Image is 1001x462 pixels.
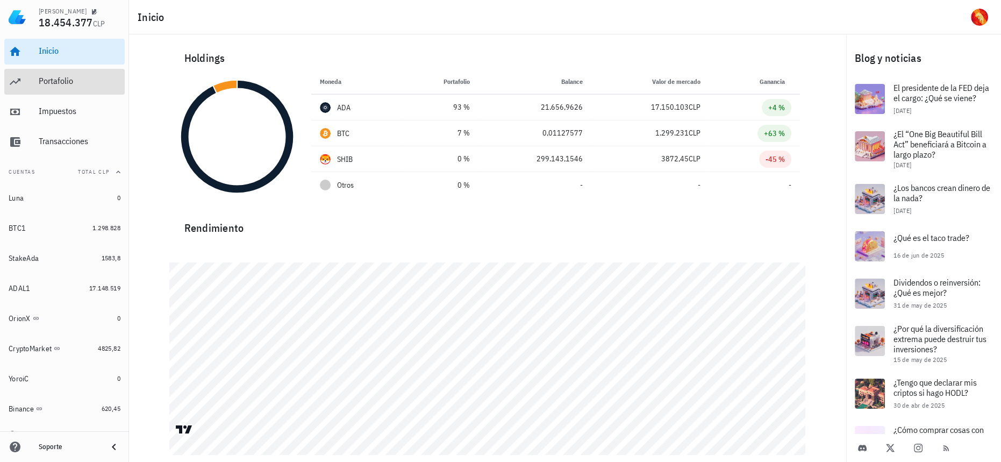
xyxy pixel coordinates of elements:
[689,154,700,164] span: CLP
[689,128,700,138] span: CLP
[846,223,1001,270] a: ¿Qué es el taco trade? 16 de jun de 2025
[4,185,125,211] a: Luna 0
[4,275,125,301] a: ADAL1 17.148.519
[846,370,1001,417] a: ¿Tengo que declarar mis criptos si hago HODL? 30 de abr de 2025
[9,344,52,353] div: CryptoMarket
[337,128,350,139] div: BTC
[39,46,120,56] div: Inicio
[6,428,73,439] button: agregar cuenta
[580,180,582,190] span: -
[320,154,331,165] div: SHIB-icon
[893,82,989,103] span: El presidente de la FED deja el cargo: ¿Qué se viene?
[846,270,1001,317] a: Dividendos o reinversión: ¿Qué es mejor? 31 de may de 2025
[893,232,969,243] span: ¿Qué es el taco trade?
[337,180,354,191] span: Otros
[175,424,194,435] a: Charting by TradingView
[39,7,87,16] div: [PERSON_NAME]
[4,305,125,331] a: OrionX 0
[893,377,977,398] span: ¿Tengo que declarar mis criptos si hago HODL?
[478,69,591,95] th: Balance
[846,175,1001,223] a: ¿Los bancos crean dinero de la nada? [DATE]
[9,254,39,263] div: StakeAda
[4,396,125,422] a: Binance 620,45
[9,374,29,383] div: YoroiC
[4,99,125,125] a: Impuestos
[39,106,120,116] div: Impuestos
[410,102,470,113] div: 93 %
[402,69,479,95] th: Portafolio
[893,182,990,203] span: ¿Los bancos crean dinero de la nada?
[138,9,169,26] h1: Inicio
[4,336,125,361] a: CryptoMarket 4825,82
[9,284,30,293] div: ADAL1
[893,207,911,215] span: [DATE]
[893,161,911,169] span: [DATE]
[39,15,93,30] span: 18.454.377
[4,69,125,95] a: Portafolio
[698,180,700,190] span: -
[93,19,105,29] span: CLP
[768,102,785,113] div: +4 %
[92,224,120,232] span: 1.298.828
[89,284,120,292] span: 17.148.519
[337,102,351,113] div: ADA
[4,129,125,155] a: Transacciones
[846,41,1001,75] div: Blog y noticias
[39,136,120,146] div: Transacciones
[117,374,120,382] span: 0
[176,211,800,237] div: Rendimiento
[4,39,125,65] a: Inicio
[591,69,709,95] th: Valor de mercado
[39,76,120,86] div: Portafolio
[893,301,947,309] span: 31 de may de 2025
[846,317,1001,370] a: ¿Por qué la diversificación extrema puede destruir tus inversiones? 15 de may de 2025
[410,127,470,139] div: 7 %
[893,106,911,115] span: [DATE]
[661,154,689,164] span: 3872,45
[9,224,26,233] div: BTC1
[9,404,34,414] div: Binance
[410,153,470,165] div: 0 %
[311,69,402,95] th: Moneda
[98,344,120,352] span: 4825,82
[893,356,947,364] span: 15 de may de 2025
[9,9,26,26] img: LedgiFi
[11,430,68,437] span: agregar cuenta
[117,314,120,322] span: 0
[655,128,689,138] span: 1.299.231
[117,194,120,202] span: 0
[789,180,791,190] span: -
[4,215,125,241] a: BTC1 1.298.828
[9,314,31,323] div: OrionX
[410,180,470,191] div: 0 %
[893,277,981,298] span: Dividendos o reinversión: ¿Qué es mejor?
[39,443,99,451] div: Soporte
[846,123,1001,175] a: ¿El “One Big Beautiful Bill Act” beneficiará a Bitcoin a largo plazo? [DATE]
[176,41,800,75] div: Holdings
[487,153,582,165] div: 299.143,1546
[9,194,24,203] div: Luna
[971,9,988,26] div: avatar
[320,128,331,139] div: BTC-icon
[320,102,331,113] div: ADA-icon
[893,129,986,160] span: ¿El “One Big Beautiful Bill Act” beneficiará a Bitcoin a largo plazo?
[4,159,125,185] button: CuentasTotal CLP
[4,366,125,392] a: YoroiC 0
[893,251,944,259] span: 16 de jun de 2025
[766,154,785,165] div: -45 %
[760,77,791,86] span: Ganancia
[102,254,120,262] span: 1583,8
[4,245,125,271] a: StakeAda 1583,8
[651,102,689,112] span: 17.150.103
[764,128,785,139] div: +63 %
[689,102,700,112] span: CLP
[78,168,110,175] span: Total CLP
[102,404,120,413] span: 620,45
[487,102,582,113] div: 21.656,9626
[337,154,353,165] div: SHIB
[846,75,1001,123] a: El presidente de la FED deja el cargo: ¿Qué se viene? [DATE]
[487,127,582,139] div: 0,01127577
[893,401,945,409] span: 30 de abr de 2025
[893,323,986,354] span: ¿Por qué la diversificación extrema puede destruir tus inversiones?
